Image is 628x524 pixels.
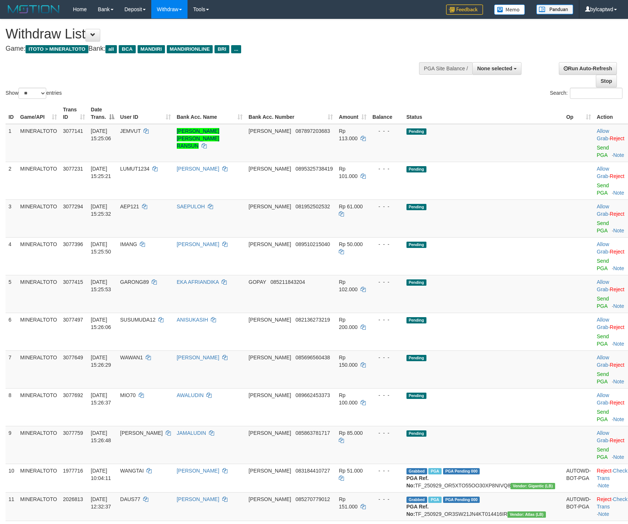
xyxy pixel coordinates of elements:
[610,362,625,368] a: Reject
[91,128,111,141] span: [DATE] 15:25:06
[404,103,563,124] th: Status
[372,127,401,135] div: - - -
[372,392,401,399] div: - - -
[63,204,83,209] span: 3077294
[570,88,622,99] input: Search:
[339,317,358,330] span: Rp 200.000
[63,128,83,134] span: 3077141
[597,392,609,406] a: Allow Grab
[597,333,609,347] a: Send PGA
[369,103,404,124] th: Balance
[177,496,219,502] a: [PERSON_NAME]
[597,496,628,510] a: Check Trans
[120,128,141,134] span: JEMVUT
[296,355,330,360] span: Copy 085696560438 to clipboard
[6,45,411,53] h4: Game: Bank:
[550,88,622,99] label: Search:
[406,475,429,488] b: PGA Ref. No:
[406,317,426,323] span: Pending
[563,492,594,521] td: AUTOWD-BOT-PGA
[610,211,625,217] a: Reject
[6,199,17,237] td: 3
[477,65,512,71] span: None selected
[117,103,174,124] th: User ID: activate to sort column ascending
[120,166,149,172] span: LUMUT1234
[597,128,610,141] span: ·
[339,128,358,141] span: Rp 113.000
[597,392,610,406] span: ·
[231,45,241,53] span: ...
[613,416,624,422] a: Note
[88,103,117,124] th: Date Trans.: activate to sort column descending
[610,249,625,255] a: Reject
[339,430,363,436] span: Rp 85.000
[177,355,219,360] a: [PERSON_NAME]
[597,241,610,255] span: ·
[63,166,83,172] span: 3077231
[372,203,401,210] div: - - -
[443,468,480,474] span: PGA Pending
[446,4,483,15] img: Feedback.jpg
[339,204,363,209] span: Rp 61.000
[215,45,229,53] span: BRI
[507,511,546,518] span: Vendor URL: https://dashboard.q2checkout.com/secure
[6,124,17,162] td: 1
[372,467,401,474] div: - - -
[177,166,219,172] a: [PERSON_NAME]
[597,317,610,330] span: ·
[597,317,609,330] a: Allow Grab
[559,62,617,75] a: Run Auto-Refresh
[597,296,609,309] a: Send PGA
[17,124,60,162] td: MINERALTOTO
[249,241,291,247] span: [PERSON_NAME]
[339,355,358,368] span: Rp 150.000
[536,4,573,14] img: panduan.png
[597,204,609,217] a: Allow Grab
[60,103,88,124] th: Trans ID: activate to sort column ascending
[597,430,609,443] a: Allow Grab
[597,166,609,179] a: Allow Grab
[406,166,426,172] span: Pending
[296,241,330,247] span: Copy 089510215040 to clipboard
[372,241,401,248] div: - - -
[296,204,330,209] span: Copy 081952502532 to clipboard
[249,468,291,474] span: [PERSON_NAME]
[406,468,427,474] span: Grabbed
[339,241,363,247] span: Rp 50.000
[406,128,426,135] span: Pending
[472,62,521,75] button: None selected
[249,496,291,502] span: [PERSON_NAME]
[296,317,330,323] span: Copy 082136273219 to clipboard
[6,27,411,41] h1: Withdraw List
[610,135,625,141] a: Reject
[372,316,401,323] div: - - -
[613,190,624,196] a: Note
[120,204,139,209] span: AEP121
[339,392,358,406] span: Rp 100.000
[249,279,266,285] span: GOPAY
[18,88,46,99] select: Showentries
[138,45,165,53] span: MANDIRI
[597,430,610,443] span: ·
[339,468,363,474] span: Rp 51.000
[249,355,291,360] span: [PERSON_NAME]
[17,237,60,275] td: MINERALTOTO
[336,103,369,124] th: Amount: activate to sort column ascending
[610,173,625,179] a: Reject
[249,317,291,323] span: [PERSON_NAME]
[372,429,401,437] div: - - -
[597,496,612,502] a: Reject
[597,258,609,271] a: Send PGA
[249,128,291,134] span: [PERSON_NAME]
[177,392,204,398] a: AWALUDIN
[177,128,219,149] a: [PERSON_NAME] [PERSON_NAME] RANSUN
[339,496,358,510] span: Rp 151.000
[177,204,205,209] a: SAEPULOH
[6,4,62,15] img: MOTION_logo.png
[177,317,208,323] a: ANISUKASIH
[443,497,480,503] span: PGA Pending
[596,75,617,87] a: Stop
[597,279,610,292] span: ·
[372,496,401,503] div: - - -
[428,468,441,474] span: Marked by bylanggota2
